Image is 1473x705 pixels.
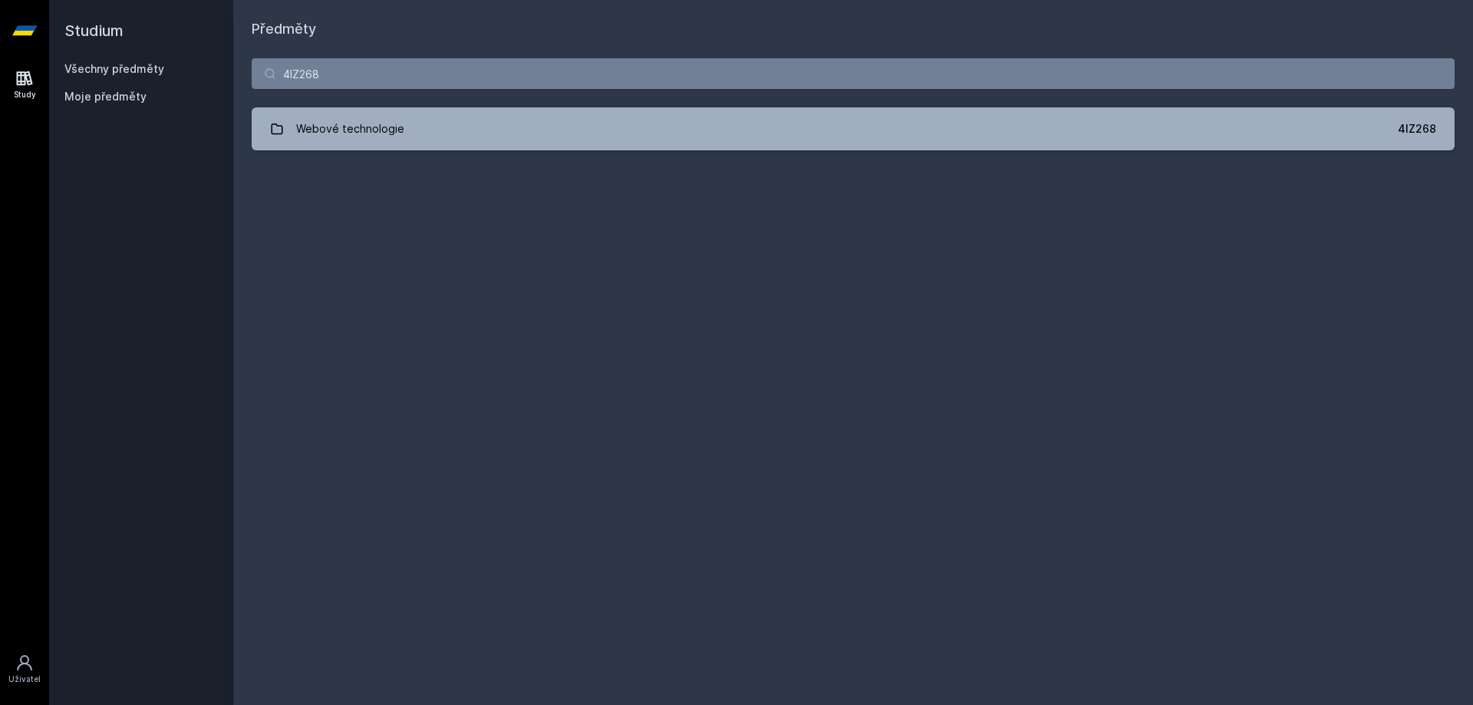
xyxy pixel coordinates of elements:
div: 4IZ268 [1398,121,1436,137]
input: Název nebo ident předmětu… [252,58,1455,89]
span: Moje předměty [64,89,147,104]
a: Study [3,61,46,108]
div: Study [14,89,36,100]
a: Webové technologie 4IZ268 [252,107,1455,150]
a: Uživatel [3,646,46,693]
div: Webové technologie [296,114,404,144]
a: Všechny předměty [64,62,164,75]
h1: Předměty [252,18,1455,40]
div: Uživatel [8,674,41,685]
